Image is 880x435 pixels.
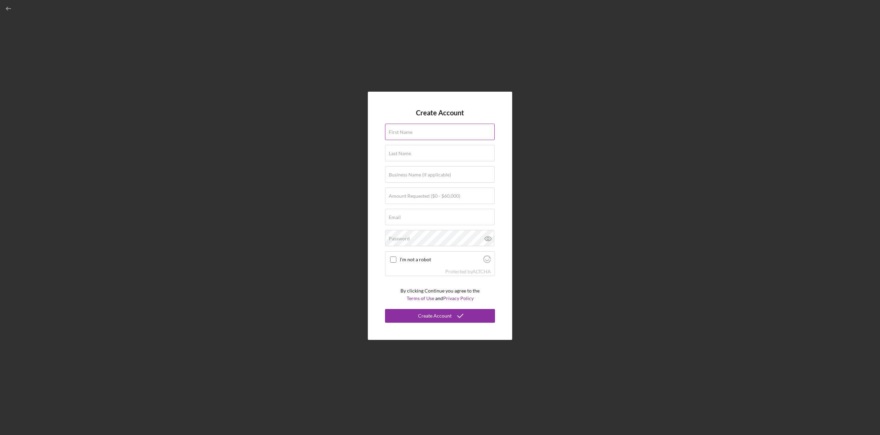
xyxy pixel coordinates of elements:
[483,258,491,264] a: Visit Altcha.org
[389,151,411,156] label: Last Name
[389,236,410,241] label: Password
[389,172,451,178] label: Business Name (if applicable)
[400,287,480,302] p: By clicking Continue you agree to the and
[385,309,495,323] button: Create Account
[472,268,491,274] a: Visit Altcha.org
[389,193,460,199] label: Amount Requested ($0 - $60,000)
[418,309,452,323] div: Create Account
[407,295,434,301] a: Terms of Use
[445,269,491,274] div: Protected by
[443,295,474,301] a: Privacy Policy
[389,129,412,135] label: First Name
[400,257,481,262] label: I'm not a robot
[389,215,401,220] label: Email
[416,109,464,117] h4: Create Account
